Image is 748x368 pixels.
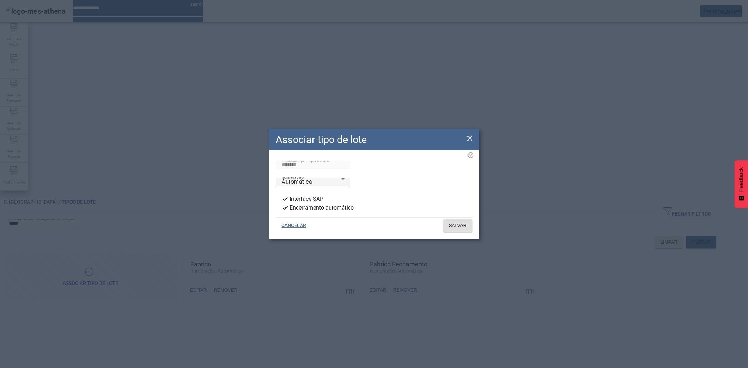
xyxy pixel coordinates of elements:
[289,195,324,203] label: Interface SAP
[282,222,306,229] span: CANCELAR
[443,219,472,232] button: SALVAR
[449,222,467,229] span: SALVAR
[276,132,367,147] h2: Associar tipo de lote
[276,219,312,232] button: CANCELAR
[738,167,744,192] span: Feedback
[735,160,748,208] button: Feedback - Mostrar pesquisa
[282,161,345,169] input: Number
[289,204,354,212] label: Encerramento automático
[282,158,330,163] mat-label: Pesquise por tipo de lote
[282,178,312,185] span: Automática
